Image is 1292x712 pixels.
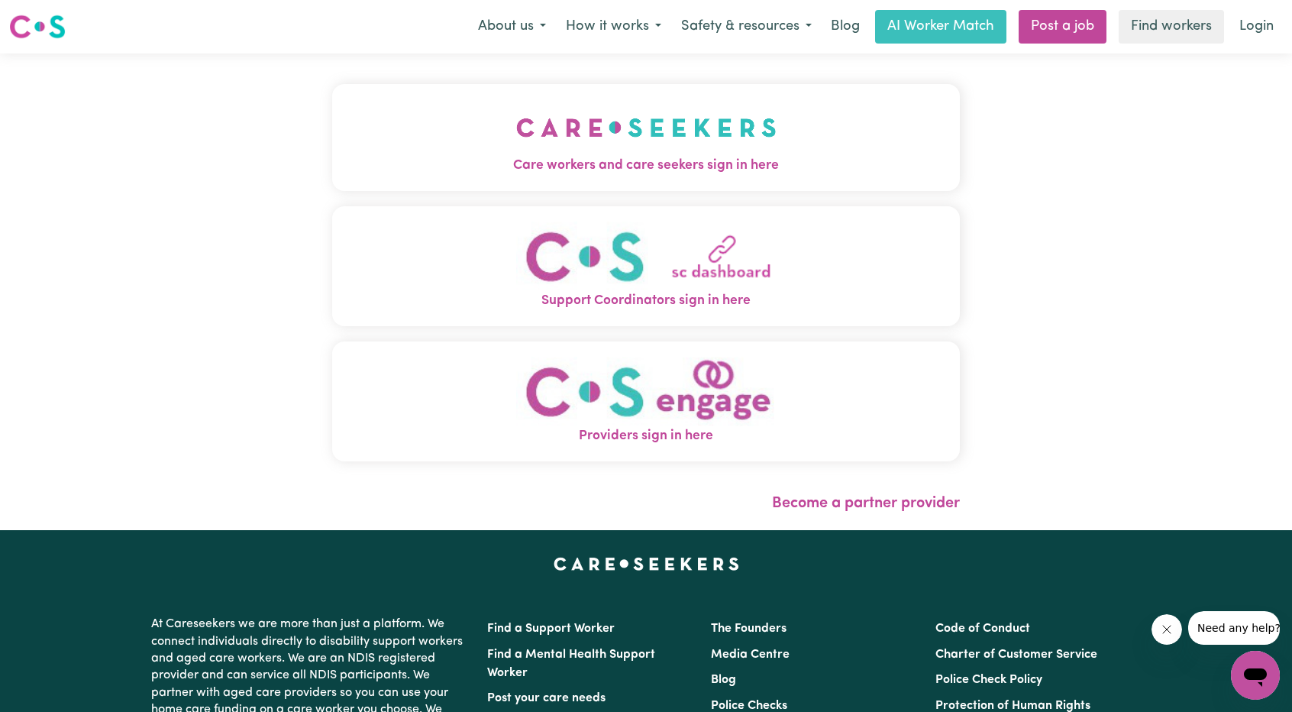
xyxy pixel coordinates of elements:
[935,649,1097,661] a: Charter of Customer Service
[332,84,960,191] button: Care workers and care seekers sign in here
[935,674,1042,686] a: Police Check Policy
[1151,614,1182,645] iframe: Close message
[9,13,66,40] img: Careseekers logo
[332,341,960,461] button: Providers sign in here
[1231,651,1280,700] iframe: Button to launch messaging window
[554,558,739,570] a: Careseekers home page
[332,291,960,311] span: Support Coordinators sign in here
[332,426,960,446] span: Providers sign in here
[875,10,1006,44] a: AI Worker Match
[468,11,556,43] button: About us
[935,700,1090,712] a: Protection of Human Rights
[711,674,736,686] a: Blog
[1019,10,1106,44] a: Post a job
[487,692,606,704] a: Post your care needs
[332,156,960,176] span: Care workers and care seekers sign in here
[332,206,960,326] button: Support Coordinators sign in here
[1188,611,1280,645] iframe: Message from company
[671,11,822,43] button: Safety & resources
[772,496,960,511] a: Become a partner provider
[556,11,671,43] button: How it works
[1119,10,1224,44] a: Find workers
[822,10,869,44] a: Blog
[935,623,1030,635] a: Code of Conduct
[9,11,92,23] span: Need any help?
[9,9,66,44] a: Careseekers logo
[711,623,787,635] a: The Founders
[711,649,790,661] a: Media Centre
[1230,10,1283,44] a: Login
[487,623,615,635] a: Find a Support Worker
[487,649,655,679] a: Find a Mental Health Support Worker
[711,700,787,712] a: Police Checks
